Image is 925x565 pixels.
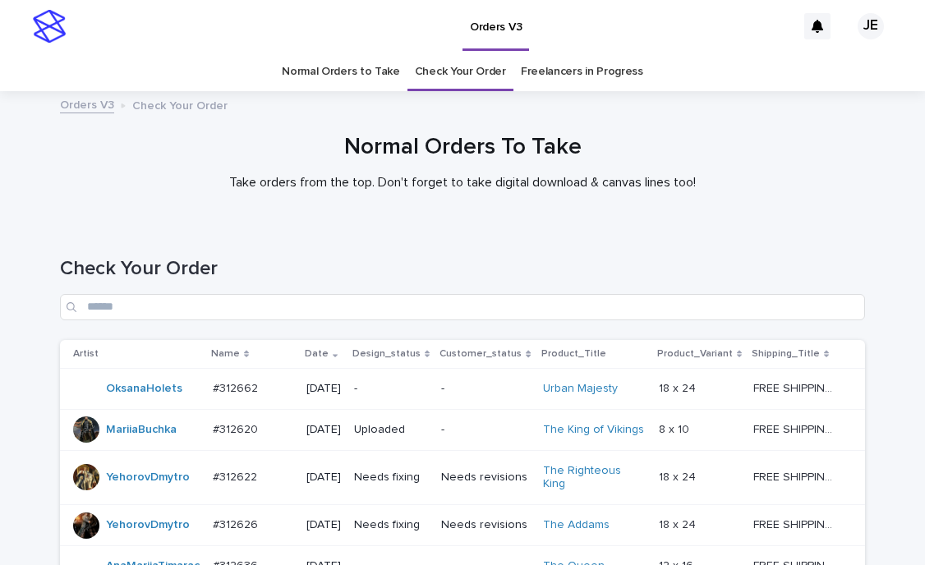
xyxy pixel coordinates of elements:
[753,379,842,396] p: FREE SHIPPING - preview in 1-2 business days, after your approval delivery will take 5-10 b.d.
[106,423,177,437] a: MariiaBuchka
[106,518,190,532] a: YehorovDmytro
[521,53,643,91] a: Freelancers in Progress
[441,382,529,396] p: -
[858,13,884,39] div: JE
[659,467,699,485] p: 18 x 24
[354,518,428,532] p: Needs fixing
[305,345,329,363] p: Date
[306,471,341,485] p: [DATE]
[441,423,529,437] p: -
[134,175,791,191] p: Take orders from the top. Don't forget to take digital download & canvas lines too!
[541,345,606,363] p: Product_Title
[306,382,341,396] p: [DATE]
[441,471,529,485] p: Needs revisions
[306,423,341,437] p: [DATE]
[543,423,644,437] a: The King of Vikings
[354,382,428,396] p: -
[213,420,261,437] p: #312620
[106,382,182,396] a: OksanaHolets
[659,379,699,396] p: 18 x 24
[306,518,341,532] p: [DATE]
[543,382,618,396] a: Urban Majesty
[415,53,506,91] a: Check Your Order
[73,345,99,363] p: Artist
[282,53,400,91] a: Normal Orders to Take
[657,345,733,363] p: Product_Variant
[60,450,865,505] tr: YehorovDmytro #312622#312622 [DATE]Needs fixingNeeds revisionsThe Righteous King 18 x 2418 x 24 F...
[753,467,842,485] p: FREE SHIPPING - preview in 1-2 business days, after your approval delivery will take 5-10 b.d.
[60,134,865,162] h1: Normal Orders To Take
[752,345,820,363] p: Shipping_Title
[213,467,260,485] p: #312622
[60,257,865,281] h1: Check Your Order
[659,515,699,532] p: 18 x 24
[753,515,842,532] p: FREE SHIPPING - preview in 1-2 business days, after your approval delivery will take 5-10 b.d.
[213,379,261,396] p: #312662
[60,505,865,546] tr: YehorovDmytro #312626#312626 [DATE]Needs fixingNeeds revisionsThe Addams 18 x 2418 x 24 FREE SHIP...
[543,518,610,532] a: The Addams
[441,518,529,532] p: Needs revisions
[354,471,428,485] p: Needs fixing
[659,420,693,437] p: 8 x 10
[33,10,66,43] img: stacker-logo-s-only.png
[60,294,865,320] input: Search
[213,515,261,532] p: #312626
[354,423,428,437] p: Uploaded
[60,94,114,113] a: Orders V3
[352,345,421,363] p: Design_status
[543,464,646,492] a: The Righteous King
[211,345,240,363] p: Name
[753,420,842,437] p: FREE SHIPPING - preview in 1-2 business days, after your approval delivery will take 5-10 b.d.
[106,471,190,485] a: YehorovDmytro
[439,345,522,363] p: Customer_status
[60,368,865,409] tr: OksanaHolets #312662#312662 [DATE]--Urban Majesty 18 x 2418 x 24 FREE SHIPPING - preview in 1-2 b...
[60,409,865,450] tr: MariiaBuchka #312620#312620 [DATE]Uploaded-The King of Vikings 8 x 108 x 10 FREE SHIPPING - previ...
[132,95,228,113] p: Check Your Order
